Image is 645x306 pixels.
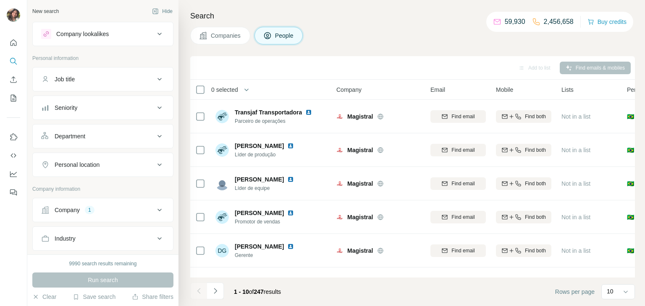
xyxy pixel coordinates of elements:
h4: Search [190,10,635,22]
button: Seniority [33,98,173,118]
img: Avatar [215,210,229,224]
span: People [275,31,294,40]
span: Email [430,86,445,94]
button: Quick start [7,35,20,50]
img: Avatar [7,8,20,22]
img: Logo of Magistral [336,147,343,153]
span: 1 - 10 [234,288,249,295]
button: Buy credits [587,16,627,28]
img: Logo of Magistral [336,214,343,220]
span: Find both [525,213,546,221]
button: Hide [146,5,178,18]
span: Company [336,86,362,94]
img: Logo of Magistral [336,247,343,254]
span: [PERSON_NAME] [235,276,284,284]
img: LinkedIn logo [305,109,312,116]
span: Magistral [347,246,373,255]
div: 9990 search results remaining [69,260,137,267]
span: Lists [561,86,574,94]
div: Job title [55,75,75,83]
span: Parceiro de operações [235,117,322,125]
span: Not in a list [561,147,590,153]
div: Department [55,132,85,140]
img: Avatar [215,177,229,190]
span: Magistral [347,112,373,121]
span: 247 [254,288,264,295]
span: Find both [525,113,546,120]
span: 🇧🇷 [627,112,634,121]
span: Find email [451,113,475,120]
img: Avatar [215,277,229,291]
button: Use Surfe on LinkedIn [7,130,20,145]
button: Personal location [33,155,173,175]
div: Company lookalikes [56,30,109,38]
div: 1 [85,206,94,214]
span: Find both [525,180,546,187]
span: Find email [451,180,475,187]
div: DG [215,244,229,257]
span: Find both [525,247,546,254]
span: Not in a list [561,214,590,220]
span: 🇧🇷 [627,213,634,221]
p: Personal information [32,54,173,62]
button: Company1 [33,200,173,220]
span: [PERSON_NAME] [235,209,284,217]
button: Search [7,54,20,69]
button: Find email [430,177,486,190]
span: results [234,288,281,295]
span: Líder de produção [235,151,304,158]
button: Department [33,126,173,146]
span: Rows per page [555,288,595,296]
img: Avatar [215,110,229,123]
button: Find both [496,244,551,257]
img: Logo of Magistral [336,113,343,120]
p: 10 [607,287,614,296]
button: My lists [7,91,20,106]
button: Use Surfe API [7,148,20,163]
span: Líder de equipe [235,184,304,192]
button: Save search [73,293,115,301]
span: Find email [451,213,475,221]
span: Promotor de vendas [235,218,304,226]
button: Dashboard [7,166,20,182]
button: Find email [430,110,486,123]
p: 2,456,658 [544,17,574,27]
button: Find both [496,177,551,190]
img: LinkedIn logo [287,143,294,149]
button: Industry [33,228,173,249]
span: Gerente [235,252,304,259]
div: Industry [55,234,76,243]
span: Magistral [347,179,373,188]
span: Not in a list [561,113,590,120]
div: Personal location [55,161,100,169]
img: Logo of Magistral [336,180,343,187]
div: Company [55,206,80,214]
p: Company information [32,185,173,193]
span: of [249,288,254,295]
span: Not in a list [561,247,590,254]
span: [PERSON_NAME] [235,175,284,184]
button: Find email [430,211,486,223]
span: Companies [211,31,241,40]
span: 🇧🇷 [627,246,634,255]
button: Navigate to next page [207,283,224,299]
img: LinkedIn logo [287,210,294,216]
button: Find both [496,211,551,223]
button: Find email [430,244,486,257]
div: Seniority [55,104,77,112]
span: [PERSON_NAME] [235,242,284,251]
span: Find email [451,146,475,154]
span: 0 selected [211,86,238,94]
span: 🇧🇷 [627,146,634,154]
span: Magistral [347,213,373,221]
button: Share filters [132,293,173,301]
span: Find both [525,146,546,154]
button: Company lookalikes [33,24,173,44]
span: Not in a list [561,180,590,187]
button: Feedback [7,185,20,200]
img: LinkedIn logo [287,176,294,183]
img: LinkedIn logo [287,243,294,250]
button: Find email [430,144,486,156]
p: 59,930 [505,17,525,27]
img: LinkedIn logo [287,277,294,283]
